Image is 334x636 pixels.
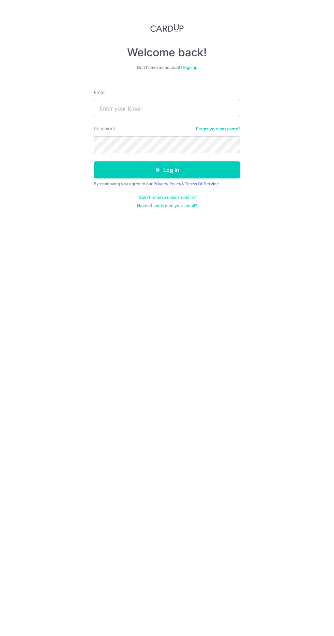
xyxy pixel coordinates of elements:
[196,126,240,132] a: Forgot your password?
[153,181,181,186] a: Privacy Policy
[150,24,184,32] img: CardUp Logo
[139,195,196,200] a: Didn't receive unlock details?
[94,100,240,117] input: Enter your Email
[183,65,197,70] a: Sign up
[94,46,240,59] h4: Welcome back!
[137,203,197,208] a: Haven't confirmed your email?
[94,65,240,70] div: Don’t have an account?
[94,181,240,187] div: By continuing you agree to our &
[94,89,105,96] label: Email
[185,181,219,186] a: Terms Of Service
[94,125,116,132] label: Password
[94,161,240,178] button: Log in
